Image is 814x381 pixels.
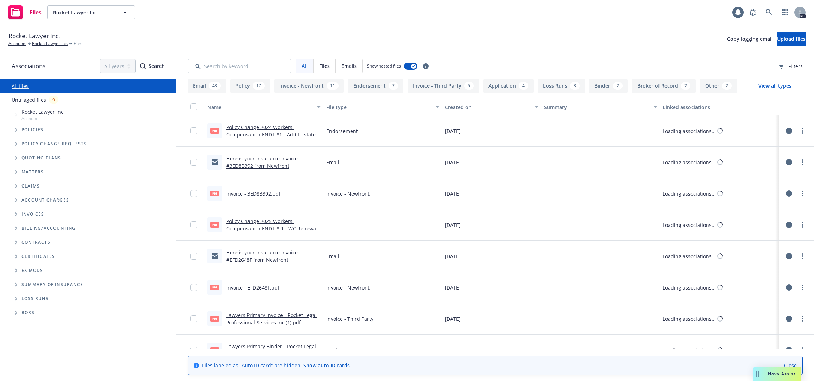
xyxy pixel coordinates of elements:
[445,347,461,354] span: [DATE]
[663,127,716,135] div: Loading associations...
[21,142,87,146] span: Policy change requests
[663,253,716,260] div: Loading associations...
[445,190,461,197] span: [DATE]
[799,283,807,292] a: more
[226,343,316,364] a: Lawyers Primary Binder - Rocket Legal Professional Services Inc LPP 9041842 05.pdf
[326,253,339,260] span: Email
[226,218,317,239] a: Policy Change 2025 Workers' Compensation ENDT # 1 - WC Renewal Payrolls.pdf
[341,62,357,70] span: Emails
[210,347,219,353] span: pdf
[326,284,370,291] span: Invoice - Newfront
[762,5,776,19] a: Search
[47,5,135,19] button: Rocket Lawyer Inc.
[326,221,328,229] span: -
[777,36,806,42] span: Upload files
[778,5,792,19] a: Switch app
[445,284,461,291] span: [DATE]
[21,156,61,160] span: Quoting plans
[21,226,76,230] span: Billing/Accounting
[348,79,403,93] button: Endorsement
[226,124,316,145] a: Policy Change 2024 Workers' Compensation ENDT #1 - Add FL state and class code 8803.pdf
[190,347,197,354] input: Toggle Row Selected
[226,312,317,326] a: Lawyers Primary Invoice - Rocket Legal Professional Services Inc (1).pdf
[226,155,298,169] a: Here is your insurance invoice #3ED8B392 from Newfront
[188,79,226,93] button: Email
[445,127,461,135] span: [DATE]
[753,367,801,381] button: Nova Assist
[230,79,270,93] button: Policy
[519,82,528,90] div: 4
[21,170,44,174] span: Matters
[190,315,197,322] input: Toggle Row Selected
[21,198,69,202] span: Account charges
[209,82,221,90] div: 43
[190,284,197,291] input: Toggle Row Selected
[768,371,796,377] span: Nova Assist
[570,82,580,90] div: 3
[226,249,298,263] a: Here is your insurance invoice #EFD2648F from Newfront
[799,189,807,198] a: more
[253,82,265,90] div: 17
[613,82,623,90] div: 2
[799,252,807,260] a: more
[389,82,398,90] div: 7
[663,284,716,291] div: Loading associations...
[49,96,58,104] div: 9
[326,103,432,111] div: File type
[190,159,197,166] input: Toggle Row Selected
[445,103,530,111] div: Created on
[190,127,197,134] input: Toggle Row Selected
[326,127,358,135] span: Endorsement
[753,367,762,381] div: Drag to move
[663,347,716,354] div: Loading associations...
[663,159,716,166] div: Loading associations...
[746,5,760,19] a: Report a Bug
[589,79,628,93] button: Binder
[190,221,197,228] input: Toggle Row Selected
[190,253,197,260] input: Toggle Row Selected
[541,99,660,115] button: Summary
[32,40,68,47] a: Rocket Lawyer Inc.
[722,82,732,90] div: 2
[323,99,442,115] button: File type
[538,79,585,93] button: Loss Runs
[445,315,461,323] span: [DATE]
[210,128,219,133] span: pdf
[303,362,350,369] a: Show auto ID cards
[660,99,779,115] button: Linked associations
[210,316,219,321] span: pdf
[445,159,461,166] span: [DATE]
[445,253,461,260] span: [DATE]
[778,63,803,70] span: Filters
[210,191,219,196] span: pdf
[408,79,479,93] button: Invoice - Third Party
[207,103,313,111] div: Name
[778,59,803,73] button: Filters
[12,62,45,71] span: Associations
[8,40,26,47] a: Accounts
[226,284,279,291] a: Invoice - EFD2648F.pdf
[21,268,43,273] span: Ex Mods
[140,63,146,69] svg: Search
[53,9,114,16] span: Rocket Lawyer Inc.
[202,362,350,369] span: Files labeled as "Auto ID card" are hidden.
[442,99,541,115] button: Created on
[21,184,40,188] span: Claims
[777,32,806,46] button: Upload files
[0,107,176,221] div: Tree Example
[326,347,342,354] span: Binder
[21,128,44,132] span: Policies
[204,99,323,115] button: Name
[21,311,34,315] span: BORs
[367,63,401,69] span: Show nested files
[747,79,803,93] button: View all types
[21,212,44,216] span: Invoices
[700,79,737,93] button: Other
[6,2,44,22] a: Files
[12,96,46,103] a: Untriaged files
[326,190,370,197] span: Invoice - Newfront
[663,221,716,229] div: Loading associations...
[799,315,807,323] a: more
[319,62,330,70] span: Files
[210,222,219,227] span: pdf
